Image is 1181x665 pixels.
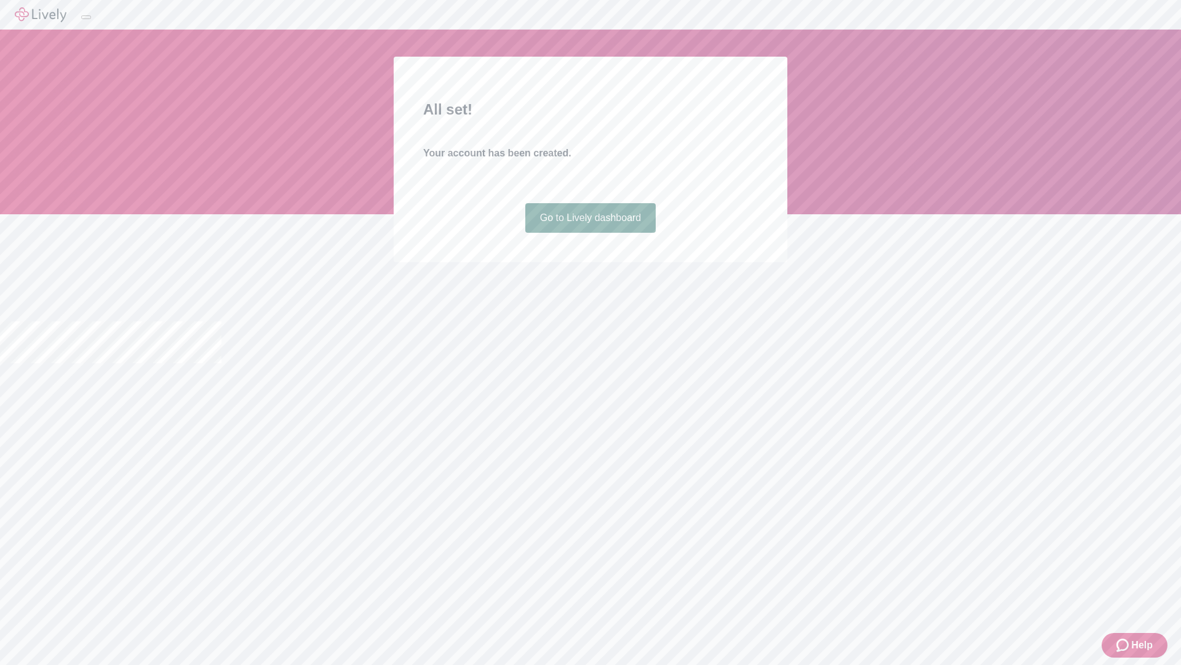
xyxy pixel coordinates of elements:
[525,203,656,233] a: Go to Lively dashboard
[1102,633,1167,658] button: Zendesk support iconHelp
[15,7,66,22] img: Lively
[423,99,758,121] h2: All set!
[1116,638,1131,653] svg: Zendesk support icon
[81,15,91,19] button: Log out
[423,146,758,161] h4: Your account has been created.
[1131,638,1153,653] span: Help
